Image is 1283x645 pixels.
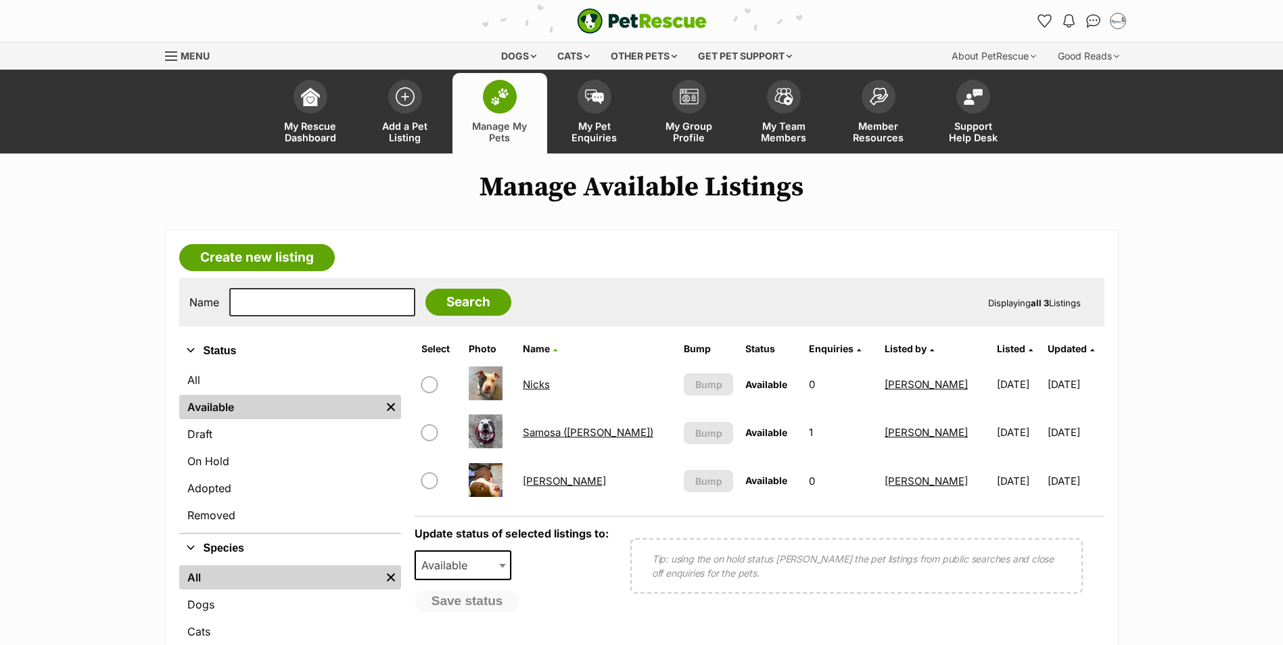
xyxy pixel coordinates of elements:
[695,474,722,488] span: Bump
[809,343,861,354] a: Enquiries
[179,449,401,473] a: On Hold
[181,50,210,62] span: Menu
[263,73,358,153] a: My Rescue Dashboard
[678,338,739,360] th: Bump
[469,120,530,143] span: Manage My Pets
[680,89,699,105] img: group-profile-icon-3fa3cf56718a62981997c0bc7e787c4b2cf8bcc04b72c1350f741eb67cf2f40e.svg
[523,343,557,354] a: Name
[381,395,401,419] a: Remove filter
[523,343,550,354] span: Name
[992,409,1046,456] td: [DATE]
[684,470,734,492] button: Bump
[577,8,707,34] a: PetRescue
[492,43,546,70] div: Dogs
[1048,361,1102,408] td: [DATE]
[564,120,625,143] span: My Pet Enquiries
[585,89,604,104] img: pet-enquiries-icon-7e3ad2cf08bfb03b45e93fb7055b45f3efa6380592205ae92323e6603595dc1f.svg
[1063,14,1074,28] img: notifications-46538b983faf8c2785f20acdc204bb7945ddae34d4c08c2a6579f10ce5e182be.svg
[831,73,926,153] a: Member Resources
[547,73,642,153] a: My Pet Enquiries
[179,565,381,590] a: All
[415,590,520,612] button: Save status
[358,73,452,153] a: Add a Pet Listing
[1048,458,1102,504] td: [DATE]
[1048,43,1129,70] div: Good Reads
[942,43,1046,70] div: About PetRescue
[1048,409,1102,456] td: [DATE]
[601,43,686,70] div: Other pets
[523,378,550,391] a: Nicks
[1034,10,1129,32] ul: Account quick links
[179,365,401,533] div: Status
[1058,10,1080,32] button: Notifications
[885,426,968,439] a: [PERSON_NAME]
[301,87,320,106] img: dashboard-icon-eb2f2d2d3e046f16d808141f083e7271f6b2e854fb5c12c21221c1fb7104beca.svg
[179,244,335,271] a: Create new listing
[548,43,599,70] div: Cats
[179,395,381,419] a: Available
[463,338,516,360] th: Photo
[642,73,737,153] a: My Group Profile
[885,378,968,391] a: [PERSON_NAME]
[577,8,707,34] img: logo-e224e6f780fb5917bec1dbf3a21bbac754714ae5b6737aabdf751b685950b380.svg
[490,88,509,105] img: manage-my-pets-icon-02211641906a0b7f246fdf0571729dbe1e7629f14944591b6c1af311fb30b64b.svg
[179,619,401,644] a: Cats
[809,343,854,354] span: translation missing: en.admin.listings.index.attributes.enquiries
[745,427,787,438] span: Available
[684,373,734,396] button: Bump
[869,87,888,105] img: member-resources-icon-8e73f808a243e03378d46382f2149f9095a855e16c252ad45f914b54edf8863c.svg
[165,43,219,67] a: Menu
[523,475,606,487] a: [PERSON_NAME]
[179,422,401,446] a: Draft
[396,87,415,106] img: add-pet-listing-icon-0afa8454b4691262ce3f59096e99ab1cd57d4a30225e0717b998d2c9b9846f56.svg
[774,88,793,105] img: team-members-icon-5396bd8760b3fe7c0b43da4ab00e1e3bb1a5d9ba89233759b79545d2d3fc5d0d.svg
[415,550,512,580] span: Available
[684,422,734,444] button: Bump
[803,458,878,504] td: 0
[425,289,511,316] input: Search
[179,342,401,360] button: Status
[992,361,1046,408] td: [DATE]
[659,120,720,143] span: My Group Profile
[695,377,722,391] span: Bump
[1031,297,1049,308] strong: all 3
[416,556,481,575] span: Available
[381,565,401,590] a: Remove filter
[416,338,462,360] th: Select
[1034,10,1056,32] a: Favourites
[280,120,341,143] span: My Rescue Dashboard
[523,426,653,439] a: Samosa ([PERSON_NAME])
[885,343,934,354] a: Listed by
[737,73,831,153] a: My Team Members
[943,120,1004,143] span: Support Help Desk
[1111,14,1125,28] img: Taylor Lalchere profile pic
[885,475,968,487] a: [PERSON_NAME]
[179,503,401,527] a: Removed
[964,89,983,105] img: help-desk-icon-fdf02630f3aa405de69fd3d07c3f3aa587a6932b1a1747fa1d2bba05be0121f9.svg
[803,361,878,408] td: 0
[992,458,1046,504] td: [DATE]
[803,409,878,456] td: 1
[885,343,927,354] span: Listed by
[189,296,219,308] label: Name
[1048,343,1087,354] span: Updated
[689,43,801,70] div: Get pet support
[1083,10,1104,32] a: Conversations
[1107,10,1129,32] button: My account
[695,426,722,440] span: Bump
[652,552,1061,580] p: Tip: using the on hold status [PERSON_NAME] the pet listings from public searches and close off e...
[179,476,401,500] a: Adopted
[1048,343,1094,354] a: Updated
[926,73,1021,153] a: Support Help Desk
[745,379,787,390] span: Available
[179,368,401,392] a: All
[745,475,787,486] span: Available
[740,338,802,360] th: Status
[452,73,547,153] a: Manage My Pets
[753,120,814,143] span: My Team Members
[848,120,909,143] span: Member Resources
[415,527,609,540] label: Update status of selected listings to:
[997,343,1033,354] a: Listed
[997,343,1025,354] span: Listed
[179,540,401,557] button: Species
